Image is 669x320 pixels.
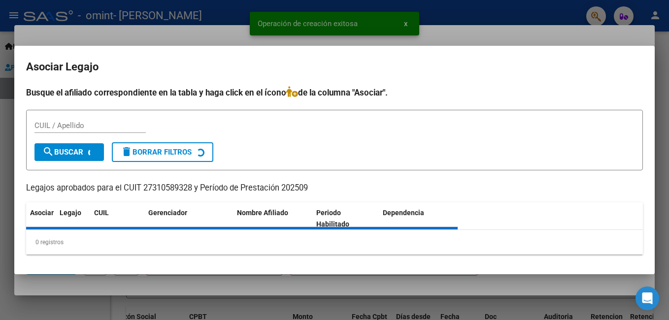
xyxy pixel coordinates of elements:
[26,202,56,235] datatable-header-cell: Asociar
[30,209,54,217] span: Asociar
[121,146,133,158] mat-icon: delete
[121,148,192,157] span: Borrar Filtros
[636,287,659,310] div: Open Intercom Messenger
[144,202,233,235] datatable-header-cell: Gerenciador
[56,202,90,235] datatable-header-cell: Legajo
[26,58,643,76] h2: Asociar Legajo
[42,148,83,157] span: Buscar
[312,202,379,235] datatable-header-cell: Periodo Habilitado
[148,209,187,217] span: Gerenciador
[112,142,213,162] button: Borrar Filtros
[26,86,643,99] h4: Busque el afiliado correspondiente en la tabla y haga click en el ícono de la columna "Asociar".
[42,146,54,158] mat-icon: search
[94,209,109,217] span: CUIL
[233,202,312,235] datatable-header-cell: Nombre Afiliado
[90,202,144,235] datatable-header-cell: CUIL
[316,209,349,228] span: Periodo Habilitado
[237,209,288,217] span: Nombre Afiliado
[26,182,643,194] p: Legajos aprobados para el CUIT 27310589328 y Período de Prestación 202509
[26,230,643,255] div: 0 registros
[383,209,424,217] span: Dependencia
[34,143,104,161] button: Buscar
[60,209,81,217] span: Legajo
[379,202,458,235] datatable-header-cell: Dependencia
